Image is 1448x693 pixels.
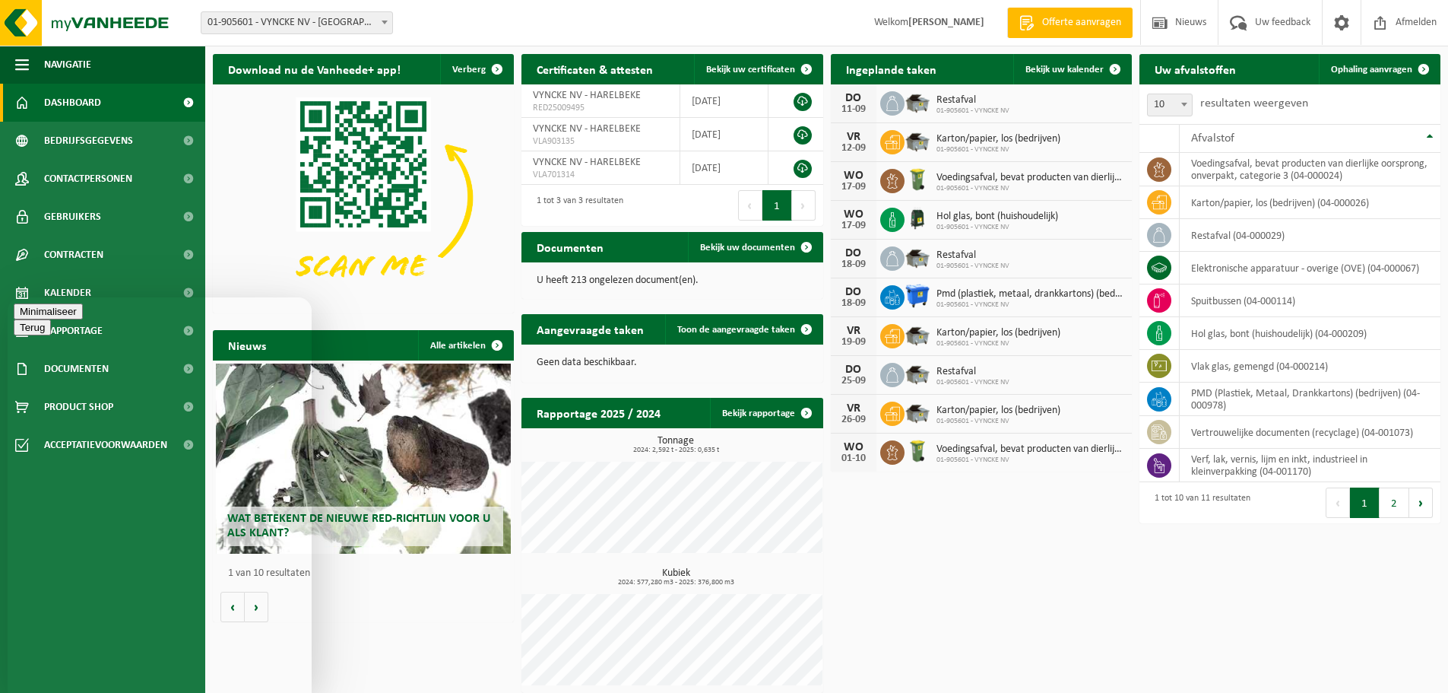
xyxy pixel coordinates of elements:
[201,12,392,33] span: 01-905601 - VYNCKE NV - HARELBEKE
[44,160,132,198] span: Contactpersonen
[838,143,869,154] div: 12-09
[936,288,1124,300] span: Pmd (plastiek, metaal, drankkartons) (bedrijven)
[936,405,1060,417] span: Karton/papier, los (bedrijven)
[533,102,668,114] span: RED25009495
[1180,219,1440,252] td: restafval (04-000029)
[533,90,641,101] span: VYNCKE NV - HARELBEKE
[936,300,1124,310] span: 01-905601 - VYNCKE NV
[838,337,869,348] div: 19-09
[533,157,641,168] span: VYNCKE NV - HARELBEKE
[216,364,511,554] a: Wat betekent de nieuwe RED-richtlijn voor u als klant?
[1319,54,1439,84] a: Ophaling aanvragen
[1180,317,1440,350] td: hol glas, bont (huishoudelijk) (04-000209)
[1180,186,1440,219] td: karton/papier, los (bedrijven) (04-000026)
[838,376,869,386] div: 25-09
[521,398,676,428] h2: Rapportage 2025 / 2024
[680,84,768,118] td: [DATE]
[936,417,1060,426] span: 01-905601 - VYNCKE NV
[738,190,762,221] button: Previous
[521,54,668,84] h2: Certificaten & attesten
[936,94,1009,106] span: Restafval
[1350,488,1380,518] button: 1
[213,84,514,310] img: Download de VHEPlus App
[838,415,869,425] div: 26-09
[1147,94,1193,116] span: 10
[905,322,930,348] img: WB-5000-GAL-GY-01
[1331,65,1412,75] span: Ophaling aanvragen
[529,579,822,587] span: 2024: 577,280 m3 - 2025: 376,800 m3
[905,167,930,192] img: WB-0140-HPE-GN-50
[418,330,512,361] a: Alle artikelen
[521,232,619,262] h2: Documenten
[44,46,91,84] span: Navigatie
[1191,132,1234,145] span: Afvalstof
[44,122,133,160] span: Bedrijfsgegevens
[201,11,393,34] span: 01-905601 - VYNCKE NV - HARELBEKE
[1180,416,1440,449] td: vertrouwelijke documenten (recyclage) (04-001073)
[521,314,659,344] h2: Aangevraagde taken
[905,205,930,231] img: CR-HR-1C-1000-PES-01
[905,244,930,270] img: WB-5000-GAL-GY-01
[838,298,869,309] div: 18-09
[1180,252,1440,285] td: elektronische apparatuur - overige (OVE) (04-000067)
[529,189,623,222] div: 1 tot 3 van 3 resultaten
[1180,153,1440,186] td: voedingsafval, bevat producten van dierlijke oorsprong, onverpakt, categorie 3 (04-000024)
[905,128,930,154] img: WB-5000-GAL-GY-01
[44,274,91,312] span: Kalender
[905,361,930,386] img: WB-5000-GAL-GY-01
[228,568,506,579] p: 1 van 10 resultaten
[1180,449,1440,482] td: verf, lak, vernis, lijm en inkt, industrieel in kleinverpakking (04-001170)
[680,151,768,185] td: [DATE]
[44,236,103,274] span: Contracten
[838,286,869,298] div: DO
[1007,8,1133,38] a: Offerte aanvragen
[831,54,952,84] h2: Ingeplande taken
[1409,488,1433,518] button: Next
[936,443,1124,456] span: Voedingsafval, bevat producten van dierlijke oorsprong, onverpakt, categorie 3
[1025,65,1104,75] span: Bekijk uw kalender
[529,447,822,454] span: 2024: 2,592 t - 2025: 0,635 t
[792,190,816,221] button: Next
[838,453,869,464] div: 01-10
[936,327,1060,339] span: Karton/papier, los (bedrijven)
[533,135,668,148] span: VLA903135
[908,17,984,28] strong: [PERSON_NAME]
[1038,15,1125,30] span: Offerte aanvragen
[677,325,795,335] span: Toon de aangevraagde taken
[838,364,869,376] div: DO
[533,123,641,135] span: VYNCKE NV - HARELBEKE
[762,190,792,221] button: 1
[936,184,1124,193] span: 01-905601 - VYNCKE NV
[838,208,869,221] div: WO
[838,170,869,182] div: WO
[905,283,930,309] img: WB-1100-HPE-BE-01
[905,438,930,464] img: WB-0140-HPE-GN-50
[838,259,869,270] div: 18-09
[936,133,1060,145] span: Karton/papier, los (bedrijven)
[44,198,101,236] span: Gebruikers
[665,314,822,345] a: Toon de aangevraagde taken
[688,232,822,262] a: Bekijk uw documenten
[838,92,869,104] div: DO
[8,297,312,693] iframe: chat widget
[838,182,869,192] div: 17-09
[838,441,869,453] div: WO
[936,456,1124,465] span: 01-905601 - VYNCKE NV
[1180,383,1440,416] td: PMD (Plastiek, Metaal, Drankkartons) (bedrijven) (04-000978)
[533,169,668,181] span: VLA701314
[936,223,1058,232] span: 01-905601 - VYNCKE NV
[694,54,822,84] a: Bekijk uw certificaten
[838,104,869,115] div: 11-09
[936,339,1060,348] span: 01-905601 - VYNCKE NV
[537,358,807,368] p: Geen data beschikbaar.
[213,54,416,84] h2: Download nu de Vanheede+ app!
[936,145,1060,154] span: 01-905601 - VYNCKE NV
[905,399,930,425] img: WB-5000-GAL-GY-01
[700,243,795,253] span: Bekijk uw documenten
[905,89,930,115] img: WB-5000-GAL-GY-01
